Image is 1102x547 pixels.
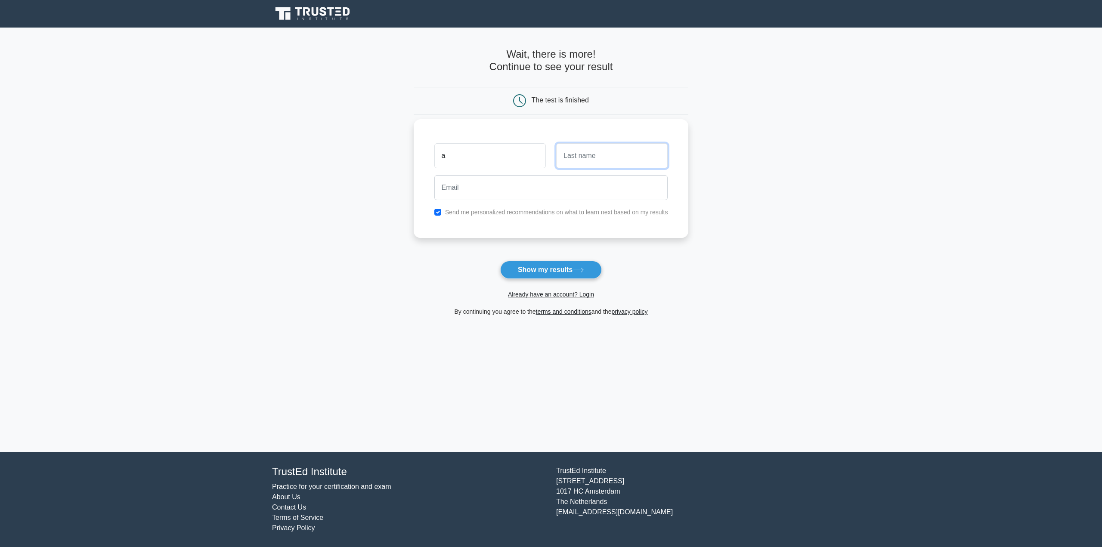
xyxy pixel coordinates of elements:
a: Privacy Policy [272,524,315,532]
a: terms and conditions [536,308,591,315]
label: Send me personalized recommendations on what to learn next based on my results [445,209,668,216]
input: First name [434,143,546,168]
div: By continuing you agree to the and the [409,306,694,317]
input: Email [434,175,668,200]
a: Already have an account? Login [508,291,594,298]
a: privacy policy [612,308,648,315]
a: Practice for your certification and exam [272,483,391,490]
h4: Wait, there is more! Continue to see your result [414,48,689,73]
div: TrustEd Institute [STREET_ADDRESS] 1017 HC Amsterdam The Netherlands [EMAIL_ADDRESS][DOMAIN_NAME] [551,466,835,533]
div: The test is finished [532,96,589,104]
h4: TrustEd Institute [272,466,546,478]
button: Show my results [500,261,602,279]
input: Last name [556,143,668,168]
a: About Us [272,493,300,501]
a: Contact Us [272,504,306,511]
a: Terms of Service [272,514,323,521]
